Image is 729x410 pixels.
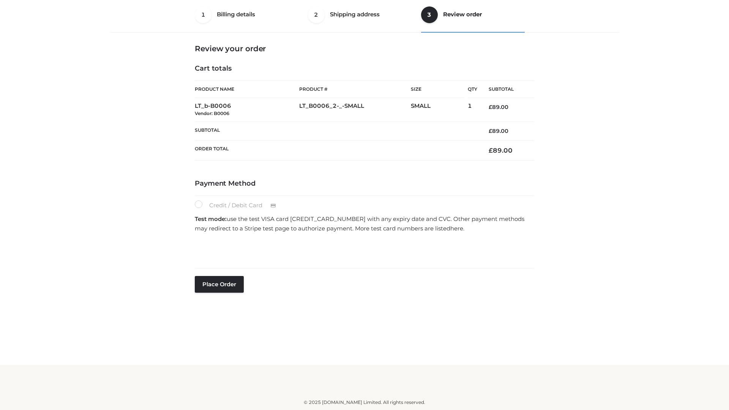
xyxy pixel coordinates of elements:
div: © 2025 [DOMAIN_NAME] Limited. All rights reserved. [113,399,616,406]
span: £ [489,147,493,154]
span: £ [489,128,492,134]
td: LT_b-B0006 [195,98,299,122]
p: use the test VISA card [CREDIT_CARD_NUMBER] with any expiry date and CVC. Other payment methods m... [195,214,534,233]
bdi: 89.00 [489,147,513,154]
strong: Test mode: [195,215,227,222]
bdi: 89.00 [489,104,508,110]
bdi: 89.00 [489,128,508,134]
th: Product Name [195,80,299,98]
th: Qty [468,80,477,98]
label: Credit / Debit Card [195,200,284,210]
iframe: Secure payment input frame [193,236,533,263]
th: Product # [299,80,411,98]
h3: Review your order [195,44,534,53]
th: Order Total [195,140,477,161]
img: Credit / Debit Card [266,201,280,210]
td: SMALL [411,98,468,122]
small: Vendor: B0006 [195,110,229,116]
h4: Payment Method [195,180,534,188]
td: LT_B0006_2-_-SMALL [299,98,411,122]
h4: Cart totals [195,65,534,73]
a: here [450,225,463,232]
button: Place order [195,276,244,293]
th: Subtotal [477,81,534,98]
th: Size [411,81,464,98]
th: Subtotal [195,121,477,140]
td: 1 [468,98,477,122]
span: £ [489,104,492,110]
